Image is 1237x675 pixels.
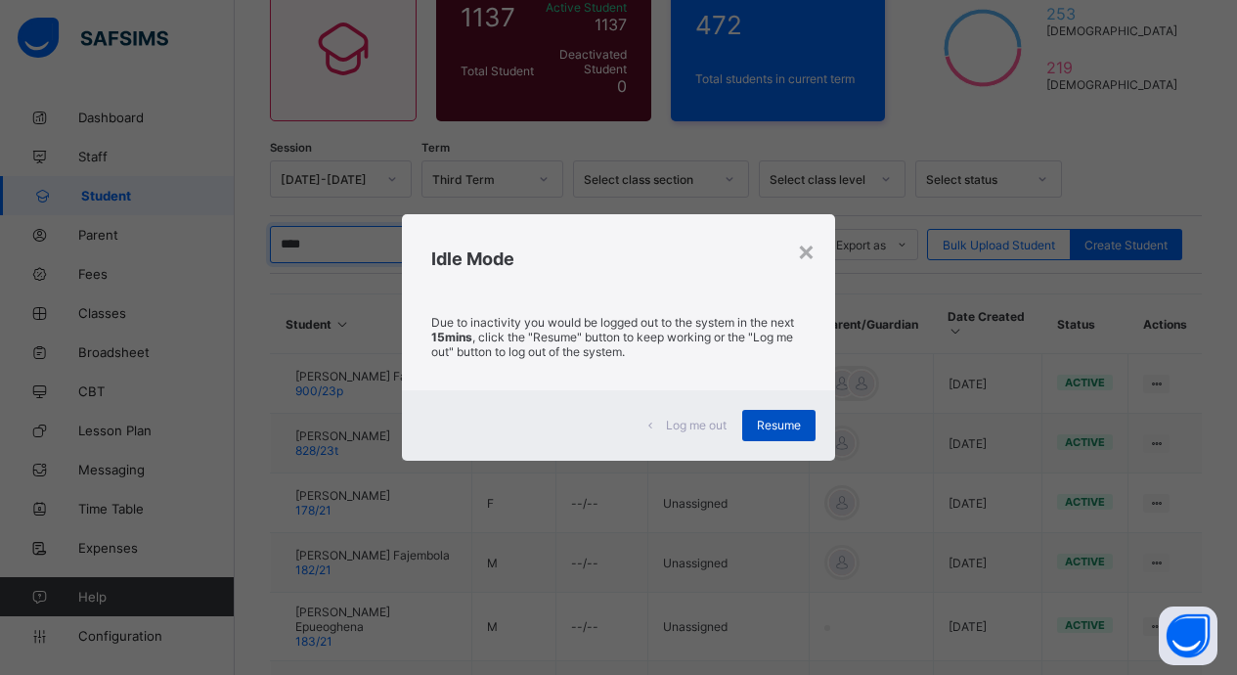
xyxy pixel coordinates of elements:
span: Resume [757,418,801,432]
p: Due to inactivity you would be logged out to the system in the next , click the "Resume" button t... [431,315,806,359]
div: × [797,234,816,267]
span: Log me out [666,418,727,432]
h2: Idle Mode [431,248,806,269]
button: Open asap [1159,607,1217,665]
strong: 15mins [431,330,472,344]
